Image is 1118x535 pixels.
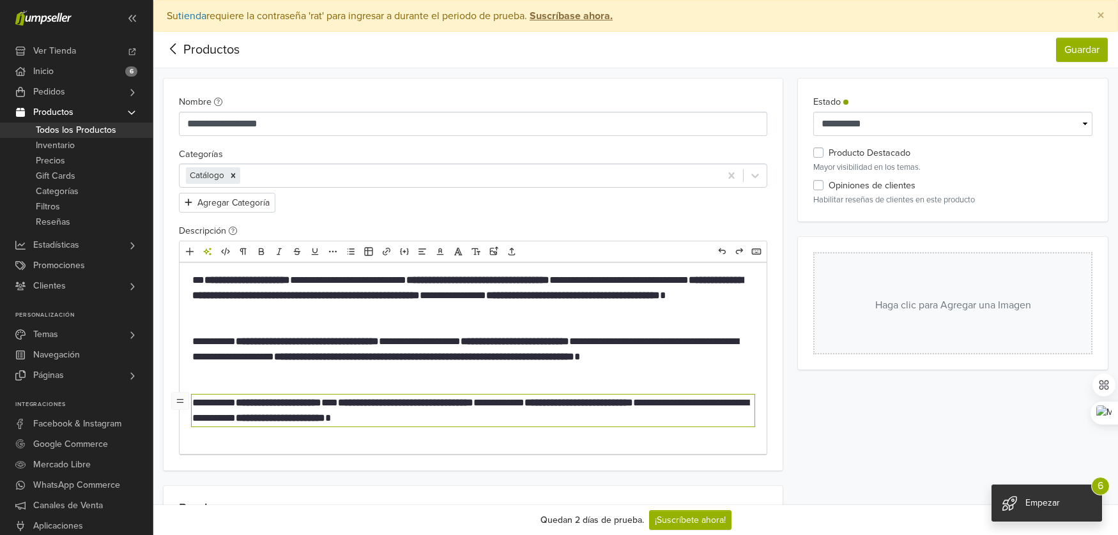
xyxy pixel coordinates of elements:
[748,243,765,260] a: Atajos
[1097,6,1105,25] span: ×
[1056,38,1108,62] button: Guardar
[36,184,79,199] span: Categorías
[432,243,448,260] a: Color del texto
[829,146,910,160] label: Producto Destacado
[181,243,198,260] a: Añadir
[530,10,613,22] strong: Suscríbase ahora.
[36,199,60,215] span: Filtros
[396,243,413,260] a: Incrustar
[33,235,79,255] span: Estadísticas
[271,243,287,260] a: Cursiva
[235,243,252,260] a: Formato
[540,513,644,527] div: Quedan 2 días de prueba.
[179,501,767,516] p: Precios
[813,162,1092,174] p: Mayor visibilidad en los temas.
[36,153,65,169] span: Precios
[15,312,153,319] p: Personalización
[199,243,216,260] a: Herramientas de IA
[360,243,377,260] a: Tabla
[503,243,520,260] a: Subir archivos
[217,243,234,260] a: HTML
[1025,497,1060,508] span: Empezar
[342,243,359,260] a: Lista
[33,102,73,123] span: Productos
[33,41,76,61] span: Ver Tienda
[414,243,431,260] a: Alineación
[253,243,270,260] a: Negrita
[731,243,747,260] a: Rehacer
[33,82,65,102] span: Pedidos
[33,495,103,516] span: Canales de Venta
[164,40,240,59] div: Productos
[36,215,70,230] span: Reseñas
[829,179,915,193] label: Opiniones de clientes
[33,276,66,296] span: Clientes
[813,95,848,109] label: Estado
[36,138,75,153] span: Inventario
[179,95,222,109] label: Nombre
[190,170,224,181] span: Catálogo
[450,243,466,260] a: Fuente
[325,243,341,260] a: Más formato
[178,10,206,22] a: tienda
[486,243,502,260] a: Subir imágenes
[813,194,1092,206] p: Habilitar reseñas de clientes en este producto
[171,392,189,410] a: Alternar
[33,324,58,345] span: Temas
[813,252,1092,354] button: Haga clic para Agregar una Imagen
[992,485,1102,522] div: Empezar 6
[33,455,91,475] span: Mercado Libre
[1091,477,1110,495] span: 6
[179,193,275,213] button: Agregar Categoría
[179,147,223,162] label: Categorías
[33,345,80,365] span: Navegación
[33,365,64,386] span: Páginas
[125,66,137,77] span: 6
[33,414,121,434] span: Facebook & Instagram
[468,243,484,260] a: Tamaño de fuente
[1084,1,1117,31] button: Close
[378,243,395,260] a: Enlace
[36,169,75,184] span: Gift Cards
[649,510,731,530] a: ¡Suscríbete ahora!
[226,167,240,184] div: Remove [object Object]
[36,123,116,138] span: Todos los Productos
[33,475,120,495] span: WhatsApp Commerce
[179,224,237,238] label: Descripción
[714,243,730,260] a: Deshacer
[307,243,323,260] a: Subrayado
[33,255,85,276] span: Promociones
[527,10,613,22] a: Suscríbase ahora.
[15,401,153,409] p: Integraciones
[289,243,305,260] a: Eliminado
[33,61,54,82] span: Inicio
[33,434,108,455] span: Google Commerce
